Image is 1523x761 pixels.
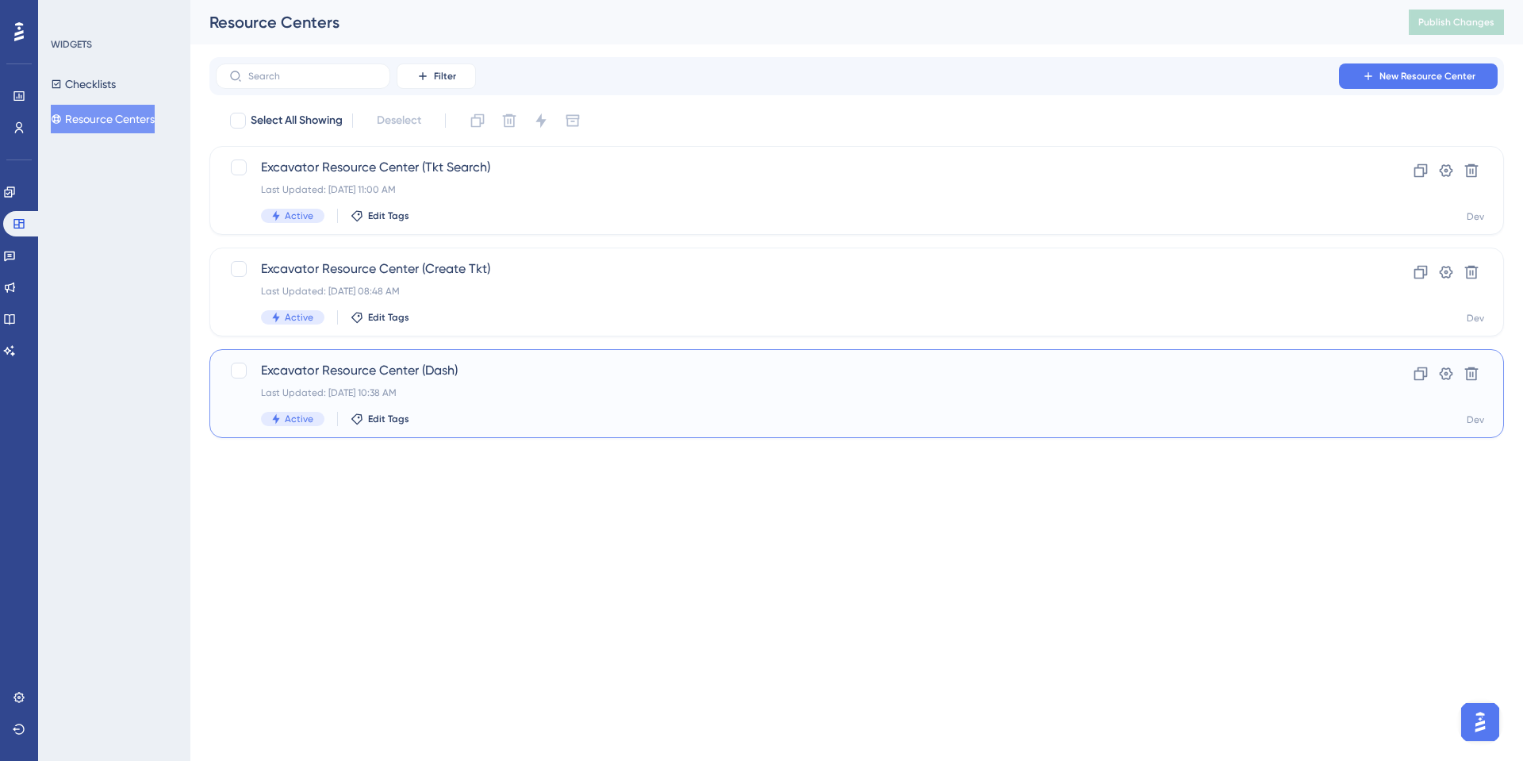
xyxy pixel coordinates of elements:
span: Excavator Resource Center (Create Tkt) [261,259,1325,279]
div: Last Updated: [DATE] 11:00 AM [261,183,1325,196]
span: Select All Showing [251,111,343,130]
span: New Resource Center [1379,70,1475,83]
span: Excavator Resource Center (Tkt Search) [261,158,1325,177]
div: Last Updated: [DATE] 08:48 AM [261,285,1325,298]
div: Dev [1467,413,1484,426]
div: Last Updated: [DATE] 10:38 AM [261,386,1325,399]
button: Edit Tags [351,311,409,324]
button: Deselect [363,106,435,135]
button: New Resource Center [1339,63,1498,89]
button: Checklists [51,70,116,98]
button: Filter [397,63,476,89]
iframe: UserGuiding AI Assistant Launcher [1456,698,1504,746]
span: Active [285,209,313,222]
span: Publish Changes [1418,16,1494,29]
span: Edit Tags [368,413,409,425]
span: Excavator Resource Center (Dash) [261,361,1325,380]
span: Filter [434,70,456,83]
button: Edit Tags [351,413,409,425]
div: Resource Centers [209,11,1369,33]
div: Dev [1467,210,1484,223]
span: Active [285,311,313,324]
input: Search [248,71,377,82]
span: Active [285,413,313,425]
button: Resource Centers [51,105,155,133]
span: Edit Tags [368,209,409,222]
button: Edit Tags [351,209,409,222]
span: Edit Tags [368,311,409,324]
div: Dev [1467,312,1484,325]
button: Publish Changes [1409,10,1504,35]
span: Deselect [377,111,421,130]
div: WIDGETS [51,38,92,51]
